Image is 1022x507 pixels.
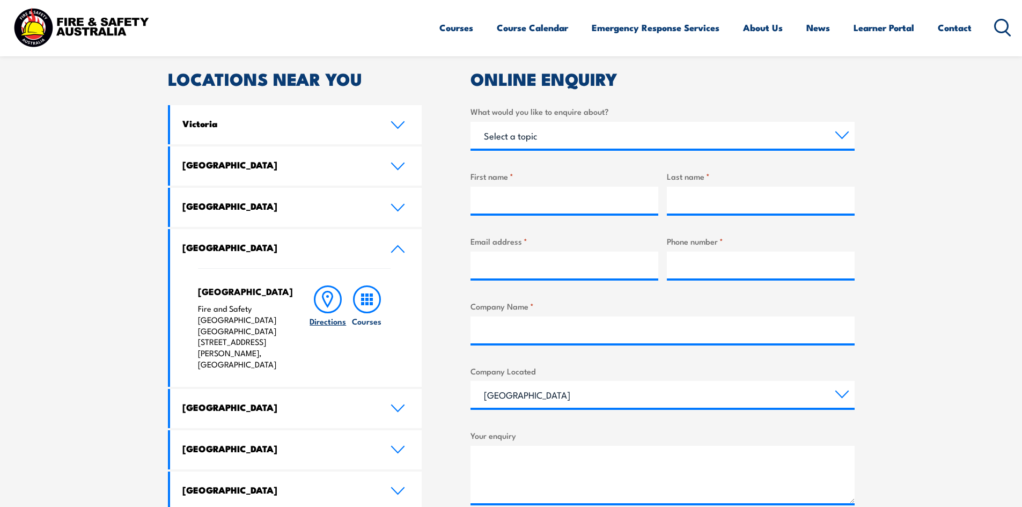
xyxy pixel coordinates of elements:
label: Your enquiry [470,429,855,442]
h4: Victoria [182,117,374,129]
label: What would you like to enquire about? [470,105,855,117]
label: Company Name [470,300,855,312]
h4: [GEOGRAPHIC_DATA] [198,285,288,297]
a: Courses [439,13,473,42]
a: Emergency Response Services [592,13,719,42]
label: Phone number [667,235,855,247]
h6: Directions [310,315,346,327]
h2: LOCATIONS NEAR YOU [168,71,422,86]
a: Course Calendar [497,13,568,42]
a: Directions [308,285,347,370]
label: First name [470,170,658,182]
h4: [GEOGRAPHIC_DATA] [182,200,374,212]
a: [GEOGRAPHIC_DATA] [170,146,422,186]
h4: [GEOGRAPHIC_DATA] [182,484,374,496]
p: Fire and Safety [GEOGRAPHIC_DATA] [GEOGRAPHIC_DATA] [STREET_ADDRESS][PERSON_NAME], [GEOGRAPHIC_DATA] [198,303,288,370]
h2: ONLINE ENQUIRY [470,71,855,86]
h6: Courses [352,315,381,327]
h4: [GEOGRAPHIC_DATA] [182,159,374,171]
a: [GEOGRAPHIC_DATA] [170,389,422,428]
a: Learner Portal [854,13,914,42]
h4: [GEOGRAPHIC_DATA] [182,241,374,253]
label: Email address [470,235,658,247]
a: Victoria [170,105,422,144]
a: Contact [938,13,972,42]
a: Courses [348,285,386,370]
h4: [GEOGRAPHIC_DATA] [182,443,374,454]
a: [GEOGRAPHIC_DATA] [170,229,422,268]
a: [GEOGRAPHIC_DATA] [170,430,422,469]
h4: [GEOGRAPHIC_DATA] [182,401,374,413]
label: Last name [667,170,855,182]
a: News [806,13,830,42]
label: Company Located [470,365,855,377]
a: About Us [743,13,783,42]
a: [GEOGRAPHIC_DATA] [170,188,422,227]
